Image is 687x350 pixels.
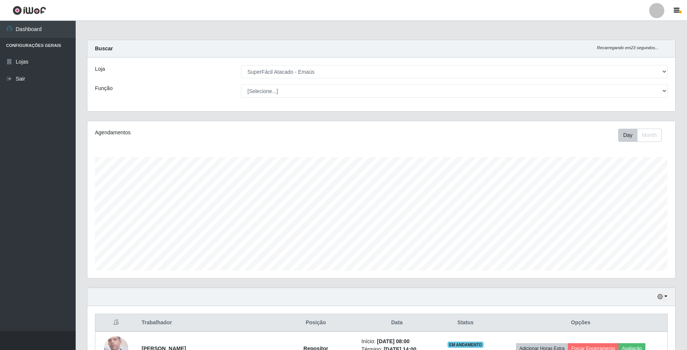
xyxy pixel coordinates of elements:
time: [DATE] 08:00 [377,338,410,344]
div: Agendamentos [95,129,327,137]
li: Início: [361,338,432,345]
i: Recarregando em 23 segundos... [597,45,659,50]
th: Opções [494,314,668,332]
button: Month [637,129,662,142]
th: Trabalhador [137,314,275,332]
label: Função [95,84,113,92]
div: Toolbar with button groups [618,129,668,142]
th: Posição [275,314,357,332]
th: Data [357,314,437,332]
div: First group [618,129,662,142]
span: EM ANDAMENTO [448,342,483,348]
th: Status [437,314,494,332]
strong: Buscar [95,45,113,51]
label: Loja [95,65,105,73]
button: Day [618,129,637,142]
img: CoreUI Logo [12,6,46,15]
